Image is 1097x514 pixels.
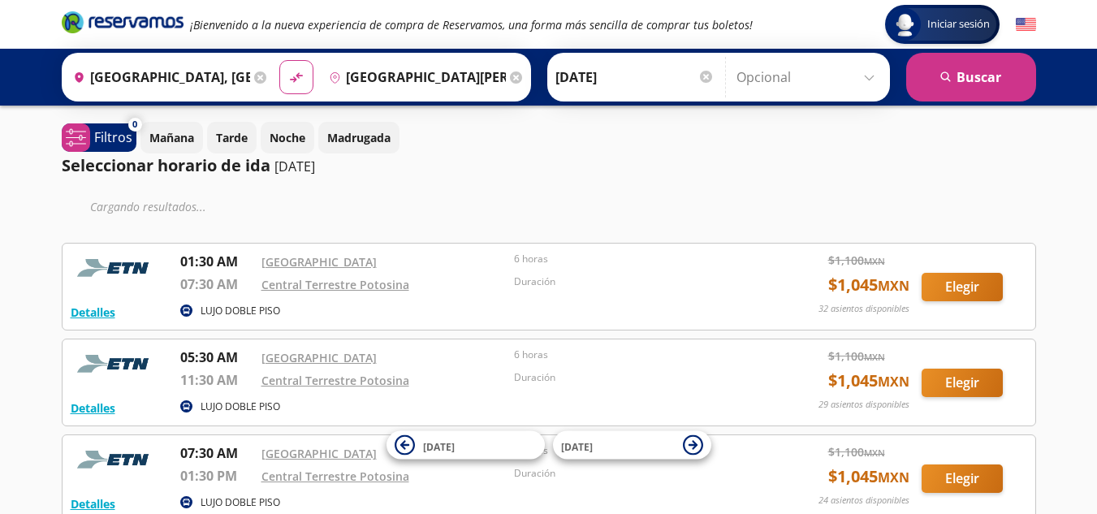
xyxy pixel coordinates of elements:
button: Elegir [922,273,1003,301]
p: 07:30 AM [180,443,253,463]
a: Central Terrestre Potosina [261,469,409,484]
em: ¡Bienvenido a la nueva experiencia de compra de Reservamos, una forma más sencilla de comprar tus... [190,17,753,32]
button: Detalles [71,400,115,417]
button: Detalles [71,304,115,321]
p: LUJO DOBLE PISO [201,304,280,318]
img: RESERVAMOS [71,443,160,476]
p: Madrugada [327,129,391,146]
button: Buscar [906,53,1036,102]
a: [GEOGRAPHIC_DATA] [261,350,377,365]
p: 24 asientos disponibles [818,494,909,508]
a: [GEOGRAPHIC_DATA] [261,446,377,461]
button: English [1016,15,1036,35]
button: Detalles [71,495,115,512]
span: $ 1,045 [828,464,909,489]
button: [DATE] [553,431,711,460]
span: $ 1,100 [828,252,885,269]
p: 07:30 AM [180,274,253,294]
p: 01:30 PM [180,466,253,486]
p: 29 asientos disponibles [818,398,909,412]
span: [DATE] [561,439,593,453]
input: Buscar Destino [322,57,506,97]
button: Mañana [140,122,203,153]
p: 01:30 AM [180,252,253,271]
p: 05:30 AM [180,348,253,367]
span: 0 [132,118,137,132]
p: 11:30 AM [180,370,253,390]
small: MXN [878,277,909,295]
span: $ 1,045 [828,369,909,393]
p: Mañana [149,129,194,146]
button: Elegir [922,369,1003,397]
small: MXN [864,351,885,363]
small: MXN [878,469,909,486]
button: Madrugada [318,122,399,153]
p: Seleccionar horario de ida [62,153,270,178]
p: Duración [514,274,759,289]
input: Opcional [736,57,882,97]
a: Brand Logo [62,10,184,39]
p: LUJO DOBLE PISO [201,400,280,414]
input: Buscar Origen [67,57,250,97]
span: $ 1,100 [828,348,885,365]
button: [DATE] [387,431,545,460]
p: 6 horas [514,348,759,362]
img: RESERVAMOS [71,348,160,380]
p: Duración [514,370,759,385]
p: Tarde [216,129,248,146]
button: Noche [261,122,314,153]
small: MXN [878,373,909,391]
i: Brand Logo [62,10,184,34]
button: 0Filtros [62,123,136,152]
small: MXN [864,255,885,267]
img: RESERVAMOS [71,252,160,284]
span: $ 1,100 [828,443,885,460]
span: [DATE] [423,439,455,453]
span: $ 1,045 [828,273,909,297]
p: 32 asientos disponibles [818,302,909,316]
p: Filtros [94,127,132,147]
button: Elegir [922,464,1003,493]
button: Tarde [207,122,257,153]
p: Duración [514,466,759,481]
a: [GEOGRAPHIC_DATA] [261,254,377,270]
span: Iniciar sesión [921,16,996,32]
p: Noche [270,129,305,146]
p: LUJO DOBLE PISO [201,495,280,510]
p: [DATE] [274,157,315,176]
small: MXN [864,447,885,459]
a: Central Terrestre Potosina [261,277,409,292]
em: Cargando resultados ... [90,199,206,214]
a: Central Terrestre Potosina [261,373,409,388]
p: 6 horas [514,252,759,266]
input: Elegir Fecha [555,57,715,97]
